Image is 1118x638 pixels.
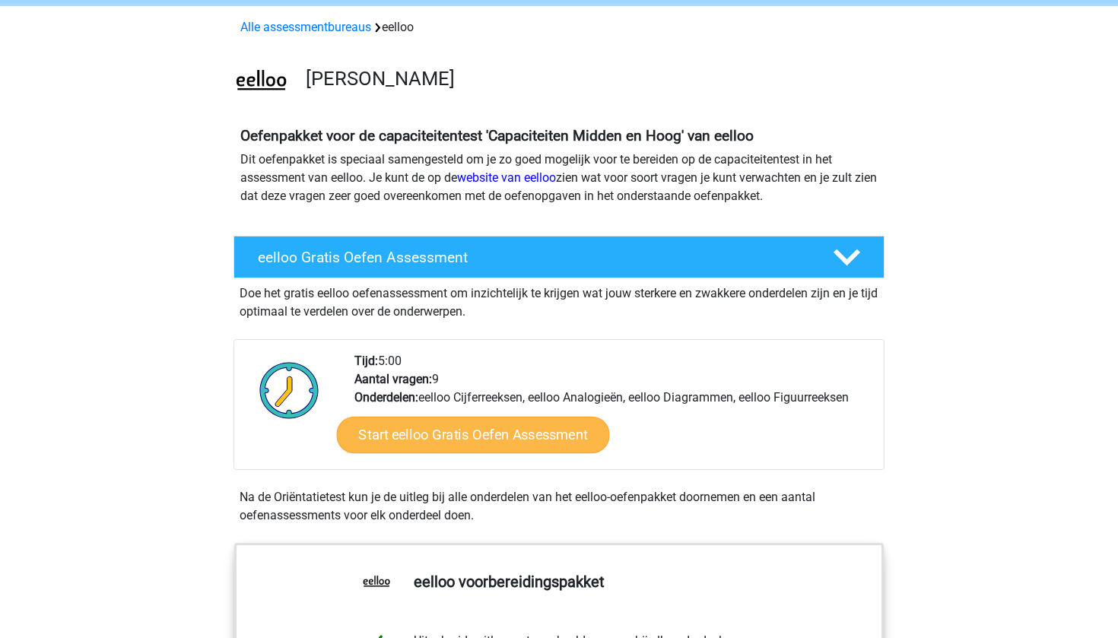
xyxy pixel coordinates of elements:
[233,488,885,525] div: Na de Oriëntatietest kun je de uitleg bij alle onderdelen van het eelloo-oefenpakket doornemen en...
[234,18,884,37] div: eelloo
[337,417,610,453] a: Start eelloo Gratis Oefen Assessment
[233,278,885,321] div: Doe het gratis eelloo oefenassessment om inzichtelijk te krijgen wat jouw sterkere en zwakkere on...
[240,127,754,144] b: Oefenpakket voor de capaciteitentest 'Capaciteiten Midden en Hoog' van eelloo
[457,170,556,185] a: website van eelloo
[240,20,371,34] a: Alle assessmentbureaus
[258,249,808,266] h4: eelloo Gratis Oefen Assessment
[354,390,418,405] b: Onderdelen:
[240,151,878,205] p: Dit oefenpakket is speciaal samengesteld om je zo goed mogelijk voor te bereiden op de capaciteit...
[354,354,378,368] b: Tijd:
[227,236,891,278] a: eelloo Gratis Oefen Assessment
[306,67,872,90] h3: [PERSON_NAME]
[354,372,432,386] b: Aantal vragen:
[251,352,328,428] img: Klok
[234,55,288,109] img: eelloo.png
[343,352,883,469] div: 5:00 9 eelloo Cijferreeksen, eelloo Analogieën, eelloo Diagrammen, eelloo Figuurreeksen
